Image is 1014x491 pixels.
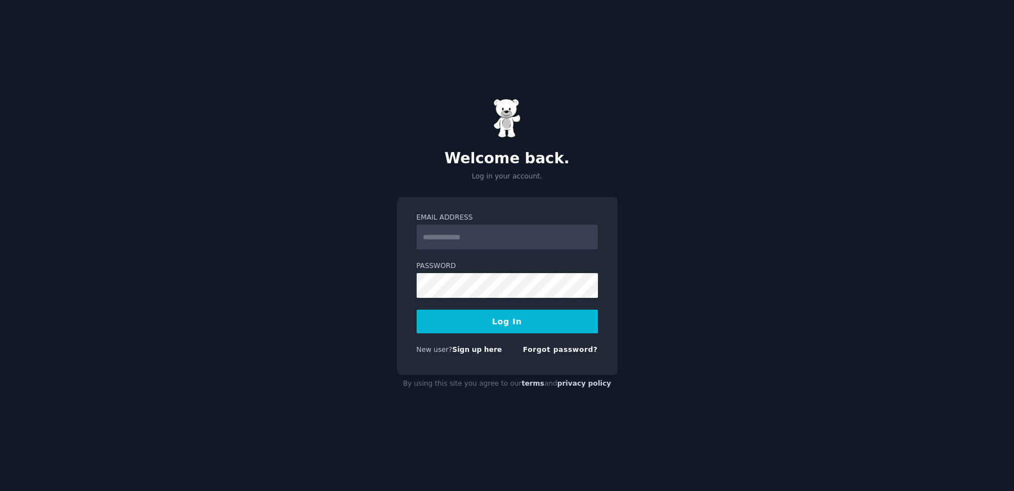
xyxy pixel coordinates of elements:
h2: Welcome back. [397,150,618,168]
a: privacy policy [557,380,611,387]
p: Log in your account. [397,172,618,182]
span: New user? [417,346,453,354]
a: Forgot password? [523,346,598,354]
a: terms [521,380,544,387]
label: Password [417,261,598,271]
div: By using this site you agree to our and [397,375,618,393]
button: Log In [417,310,598,333]
label: Email Address [417,213,598,223]
a: Sign up here [452,346,502,354]
img: Gummy Bear [493,99,521,138]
